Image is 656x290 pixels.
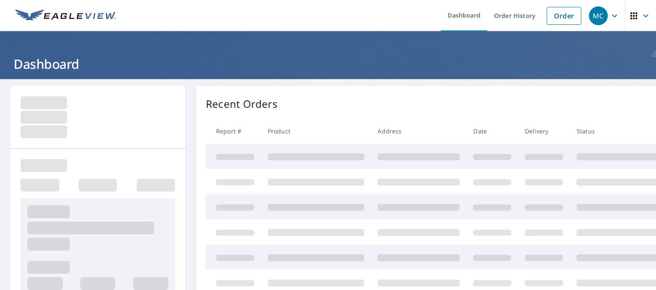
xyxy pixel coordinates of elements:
th: Report # [206,118,261,144]
div: MC [589,6,608,25]
th: Date [466,118,518,144]
p: Recent Orders [206,96,278,112]
th: Product [261,118,371,144]
th: Delivery [518,118,570,144]
h1: Dashboard [10,55,646,73]
a: Order [547,7,581,25]
th: Address [371,118,466,144]
img: EV Logo [15,9,116,22]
